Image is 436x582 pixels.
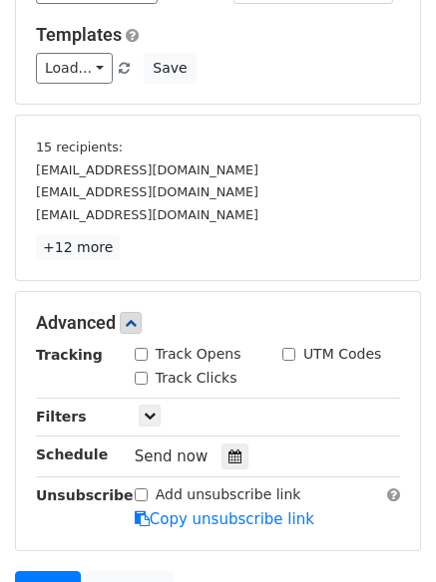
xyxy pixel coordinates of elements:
button: Save [144,53,196,84]
small: [EMAIL_ADDRESS][DOMAIN_NAME] [36,184,258,199]
a: Copy unsubscribe link [135,510,314,528]
small: [EMAIL_ADDRESS][DOMAIN_NAME] [36,207,258,222]
span: Send now [135,447,209,465]
strong: Filters [36,409,87,425]
label: Track Opens [156,344,241,365]
small: 15 recipients: [36,140,123,154]
a: Load... [36,53,113,84]
h5: Advanced [36,312,400,334]
small: [EMAIL_ADDRESS][DOMAIN_NAME] [36,162,258,177]
a: +12 more [36,235,120,260]
strong: Unsubscribe [36,487,134,503]
label: Add unsubscribe link [156,484,301,505]
a: Templates [36,24,122,45]
label: Track Clicks [156,368,237,389]
strong: Schedule [36,446,108,462]
strong: Tracking [36,347,103,363]
iframe: Chat Widget [336,486,436,582]
label: UTM Codes [303,344,381,365]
